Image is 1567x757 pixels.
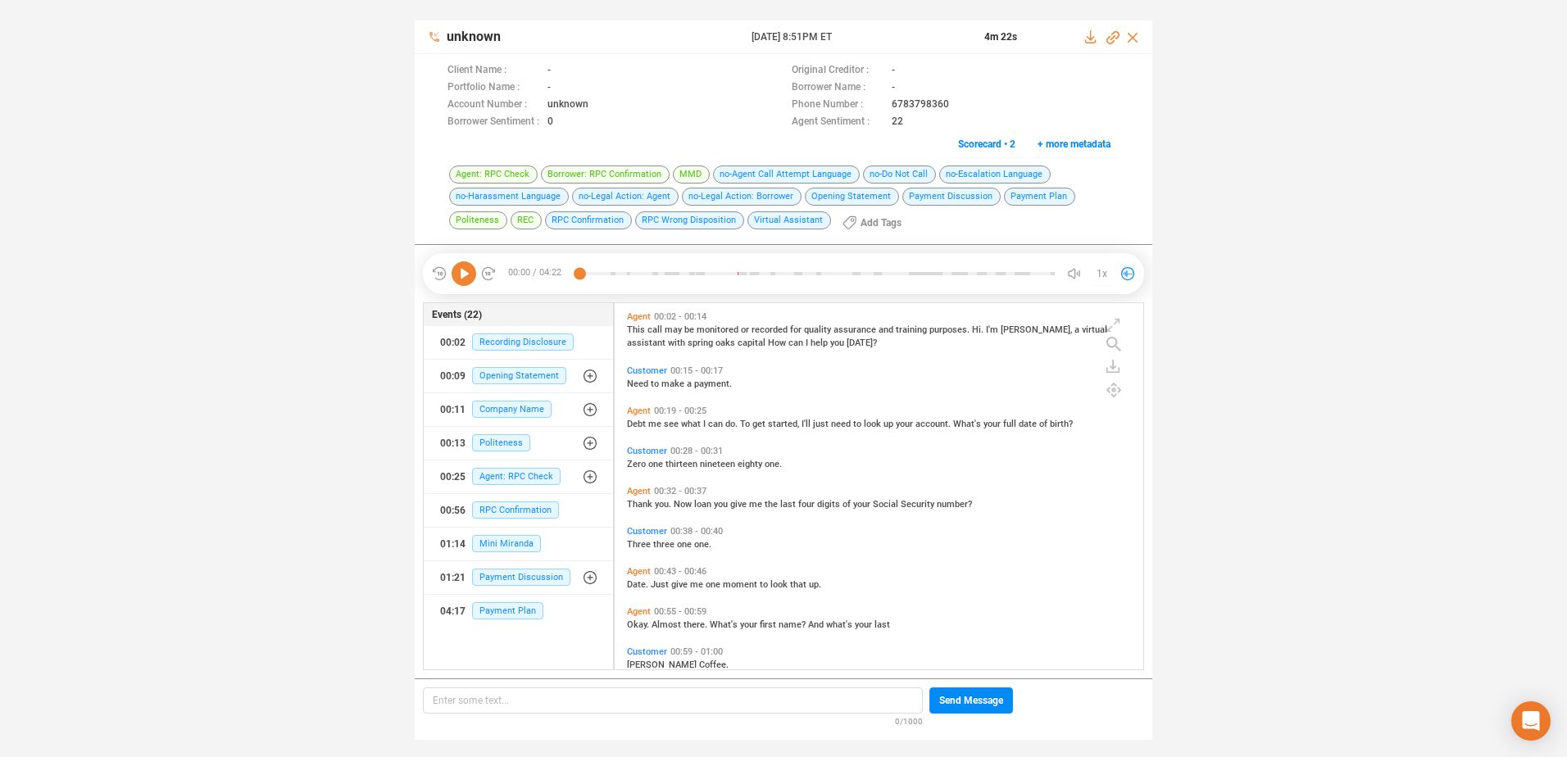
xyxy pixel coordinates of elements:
span: Original Creditor : [792,62,883,79]
span: your [983,419,1003,429]
span: loan [694,499,714,510]
span: assurance [833,324,879,335]
span: RPC Confirmation [545,211,632,229]
span: up [883,419,896,429]
button: 00:02Recording Disclosure [424,326,613,359]
span: [DATE] 8:51PM ET [752,29,965,44]
span: give [730,499,749,510]
span: Add Tags [861,210,902,236]
span: quality [804,324,833,335]
button: Scorecard • 2 [949,131,1024,157]
span: make [661,378,687,389]
span: no-Legal Action: Agent [572,188,679,206]
span: 6783798360 [892,97,949,114]
span: 4m 22s [984,31,1017,43]
span: Just [651,579,671,590]
span: Recording Disclosure [472,333,574,351]
span: I'm [986,324,1001,335]
span: eighty [738,459,765,469]
button: Send Message [929,687,1013,714]
div: 00:56 [440,497,466,524]
span: [PERSON_NAME] [627,660,699,670]
span: what [681,419,703,429]
span: oaks [715,338,738,348]
span: account. [915,419,953,429]
span: Now [674,499,694,510]
span: one. [765,459,782,469]
span: be [684,324,697,335]
div: 00:25 [440,464,466,490]
span: Mini Miranda [472,535,541,552]
span: up. [809,579,821,590]
span: Payment Plan [1004,188,1075,206]
span: to [853,419,864,429]
span: your [853,499,873,510]
span: give [671,579,690,590]
span: 0/1000 [895,714,923,728]
span: see [664,419,681,429]
button: 00:13Politeness [424,427,613,460]
span: Account Number : [447,97,539,114]
span: Send Message [939,687,1003,714]
span: - [892,79,895,97]
span: birth? [1050,419,1073,429]
div: Open Intercom Messenger [1511,701,1551,741]
button: 00:09Opening Statement [424,360,613,392]
span: Customer [627,365,667,376]
span: Client Name : [447,62,539,79]
span: Need [627,378,651,389]
span: one [677,539,694,550]
span: Agent [627,311,651,322]
span: Virtual Assistant [747,211,831,229]
button: 01:14Mini Miranda [424,528,613,560]
span: can [788,338,806,348]
span: Customer [627,446,667,456]
span: no-Legal Action: Borrower [682,188,802,206]
span: Social [873,499,901,510]
span: you. [655,499,674,510]
span: Agent: RPC Check [449,165,538,184]
span: your [740,619,760,630]
span: How [768,338,788,348]
span: digits [817,499,843,510]
span: three [653,539,677,550]
span: Customer [627,526,667,537]
span: a [687,378,694,389]
button: 1x [1090,262,1113,285]
span: that [790,579,809,590]
span: no-Escalation Language [939,165,1051,184]
span: [DATE]? [847,338,877,348]
span: Portfolio Name : [447,79,539,97]
span: REC [511,211,542,229]
span: the [765,499,780,510]
span: 1x [1097,261,1107,287]
div: 01:21 [440,564,466,591]
span: Payment Discussion [902,188,1001,206]
span: Hi. [972,324,986,335]
button: Add Tags [833,210,911,236]
span: first [760,619,779,630]
span: get [752,419,768,429]
span: one [706,579,723,590]
span: four [798,499,817,510]
span: training [896,324,929,335]
span: no-Agent Call Attempt Language [713,165,860,184]
span: last [874,619,890,630]
span: 00:02 - 00:14 [651,311,710,322]
span: 00:28 - 00:31 [667,446,726,456]
span: Agent [627,486,651,496]
span: for [790,324,804,335]
span: Borrower Name : [792,79,883,97]
span: with [668,338,688,348]
span: + more metadata [1038,131,1111,157]
button: 01:21Payment Discussion [424,561,613,594]
span: 00:15 - 00:17 [667,365,726,376]
button: 00:25Agent: RPC Check [424,460,613,493]
span: 00:19 - 00:25 [651,406,710,416]
span: help [811,338,830,348]
span: Coffee. [699,660,729,670]
span: Three [627,539,653,550]
span: Zero [627,459,648,469]
span: look [864,419,883,429]
span: Security [901,499,937,510]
